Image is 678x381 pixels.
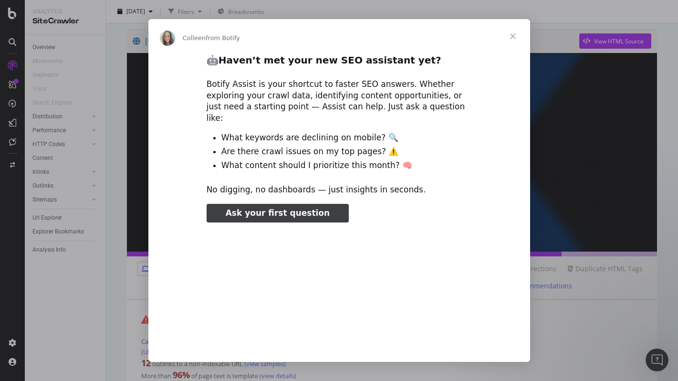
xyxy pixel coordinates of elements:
li: What keywords are declining on mobile? 🔍 [221,132,472,144]
div: No digging, no dashboards — just insights in seconds. [207,184,472,196]
li: What content should I prioritize this month? 🧠 [221,160,472,171]
div: Botify Assist is your shortcut to faster SEO answers. Whether exploring your crawl data, identify... [207,79,472,124]
span: Close [496,19,530,53]
img: Profile image for Colleen [160,31,175,46]
span: Ask your first question [226,208,330,218]
li: Are there crawl issues on my top pages? ⚠️ [221,146,472,158]
b: Haven’t met your new SEO assistant yet? [219,54,441,66]
h2: 🤖 [207,54,472,72]
a: Ask your first question [207,204,349,223]
span: from Botify [206,34,240,42]
span: Colleen [183,34,206,42]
